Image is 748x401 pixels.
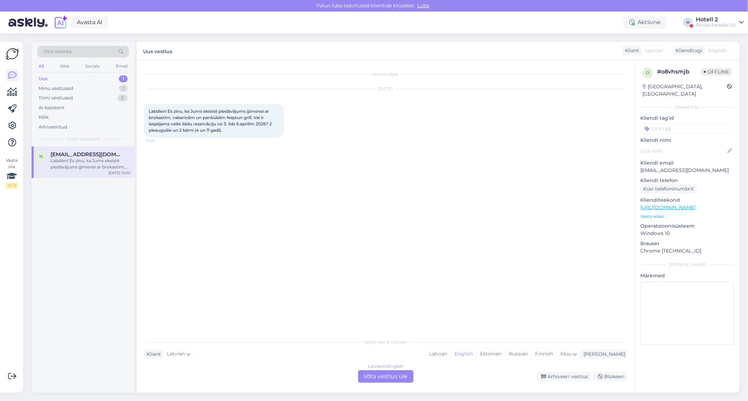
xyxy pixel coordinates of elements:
[149,109,273,133] span: Labdien! Es zinu, ka Jums eksistē piedāvājums ģimenei ar brokastīm, vakariņām un pankūkām Neptun ...
[119,75,128,82] div: 1
[640,123,734,134] input: Lisa tag
[640,240,734,247] p: Brauser
[696,17,736,22] div: Hotell 2
[673,47,702,54] div: Klienditugi
[114,62,129,71] div: Email
[6,157,18,189] div: Vaata siia
[640,262,734,268] div: [PERSON_NAME]
[146,138,172,143] span: 12:00
[144,339,627,345] div: Valige keel ja vastake
[640,196,734,204] p: Klienditeekond
[476,349,505,359] div: Estonian
[84,62,101,71] div: Socials
[708,47,727,54] span: English
[581,351,625,358] div: [PERSON_NAME]
[537,372,591,381] div: Arhiveeri vestlus
[645,47,663,54] span: Latvian
[640,222,734,230] p: Operatsioonisüsteem
[368,363,403,369] div: Latvian to English
[560,351,571,357] span: Muu
[640,167,734,174] p: [EMAIL_ADDRESS][DOMAIN_NAME]
[6,47,19,61] img: Askly Logo
[39,75,48,82] div: Uus
[358,370,413,383] div: Võta vestlus üle
[640,213,734,220] p: Vaata edasi ...
[640,177,734,184] p: Kliendi telefon
[108,170,130,175] div: [DATE] 12:00
[683,18,693,27] div: H
[642,83,727,98] div: [GEOGRAPHIC_DATA], [GEOGRAPHIC_DATA]
[641,147,726,155] input: Lisa nimi
[696,17,744,28] a: Hotell 2Tervise Paradiis OÜ
[640,159,734,167] p: Kliendi email
[640,137,734,144] p: Kliendi nimi
[144,71,627,77] div: Vestlus algas
[43,48,72,55] span: Otsi kliente
[50,158,130,170] div: Labdien! Es zinu, ka Jums eksistē piedāvājums ģimenei ar brokastīm, vakariņām un pankūkām Neptun ...
[640,115,734,122] p: Kliendi tag'id
[657,68,701,76] div: # o8vhsmjb
[143,46,172,55] label: Uus vestlus
[39,95,73,102] div: Tiimi vestlused
[117,95,128,102] div: 0
[6,182,18,189] div: 0 / 3
[701,68,732,76] span: Offline
[59,62,71,71] div: Web
[119,85,128,92] div: 1
[67,136,100,142] span: Uued vestlused
[640,184,697,194] div: Küsi telefoninumbrit
[167,350,185,358] span: Latvian
[50,151,123,158] span: naki@inbox.lv
[640,204,695,210] a: [URL][DOMAIN_NAME]
[39,85,73,92] div: Minu vestlused
[505,349,531,359] div: Russian
[426,349,451,359] div: Latvian
[39,124,67,131] div: Arhiveeritud
[416,2,432,9] span: Luba
[37,62,45,71] div: All
[624,16,666,29] div: Aktiivne
[39,114,49,121] div: Kõik
[594,372,627,381] div: Blokeeri
[39,104,65,111] div: AI Assistent
[53,15,68,30] img: explore-ai
[531,349,557,359] div: Finnish
[71,16,108,28] a: Avasta AI
[39,154,43,159] span: n
[144,86,627,92] div: [DATE]
[640,247,734,255] p: Chrome [TECHNICAL_ID]
[646,70,649,75] span: o
[696,22,736,28] div: Tervise Paradiis OÜ
[640,104,734,110] div: Kliendi info
[451,349,476,359] div: English
[640,230,734,237] p: Windows 10
[144,351,161,358] div: Klient
[622,47,639,54] div: Klient
[640,272,734,279] p: Märkmed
